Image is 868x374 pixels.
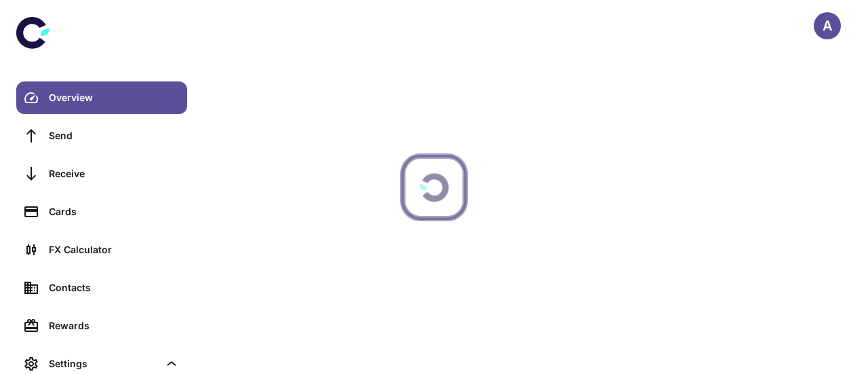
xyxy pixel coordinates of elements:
a: FX Calculator [16,233,187,266]
div: Contacts [49,280,179,295]
div: Settings [49,356,159,371]
button: A [814,12,841,39]
a: Send [16,119,187,152]
div: Receive [49,166,179,181]
a: Cards [16,195,187,228]
a: Overview [16,81,187,114]
a: Contacts [16,272,187,304]
div: Send [49,128,179,143]
a: Receive [16,157,187,190]
div: Cards [49,204,179,219]
div: Rewards [49,318,179,333]
div: Overview [49,90,179,105]
a: Rewards [16,310,187,342]
div: FX Calculator [49,242,179,257]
